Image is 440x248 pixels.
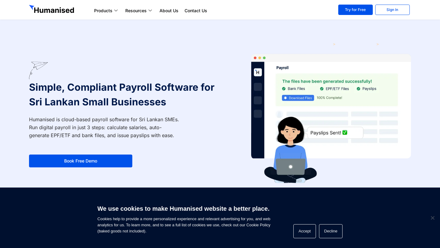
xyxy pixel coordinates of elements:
span: Cookies help to provide a more personalized experience and relevant advertising for you, and web ... [97,201,270,234]
a: About Us [156,7,182,14]
a: Products [91,7,122,14]
a: Resources [122,7,156,14]
span: Decline [429,215,435,221]
a: Contact Us [182,7,210,14]
a: Book Free Demo [29,155,132,167]
h1: Simple, Compliant Payroll Software for Sri Lankan Small Businesses [29,80,217,109]
a: Sign In [375,5,410,15]
p: Humanised is cloud-based payroll software for Sri Lankan SMEs. Run digital payroll in just 3 step... [29,115,179,139]
button: Accept [293,224,316,238]
button: Decline [319,224,343,238]
img: GetHumanised Logo [29,5,75,15]
h6: We use cookies to make Humanised website a better place. [97,204,270,213]
a: Try for Free [338,5,373,15]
